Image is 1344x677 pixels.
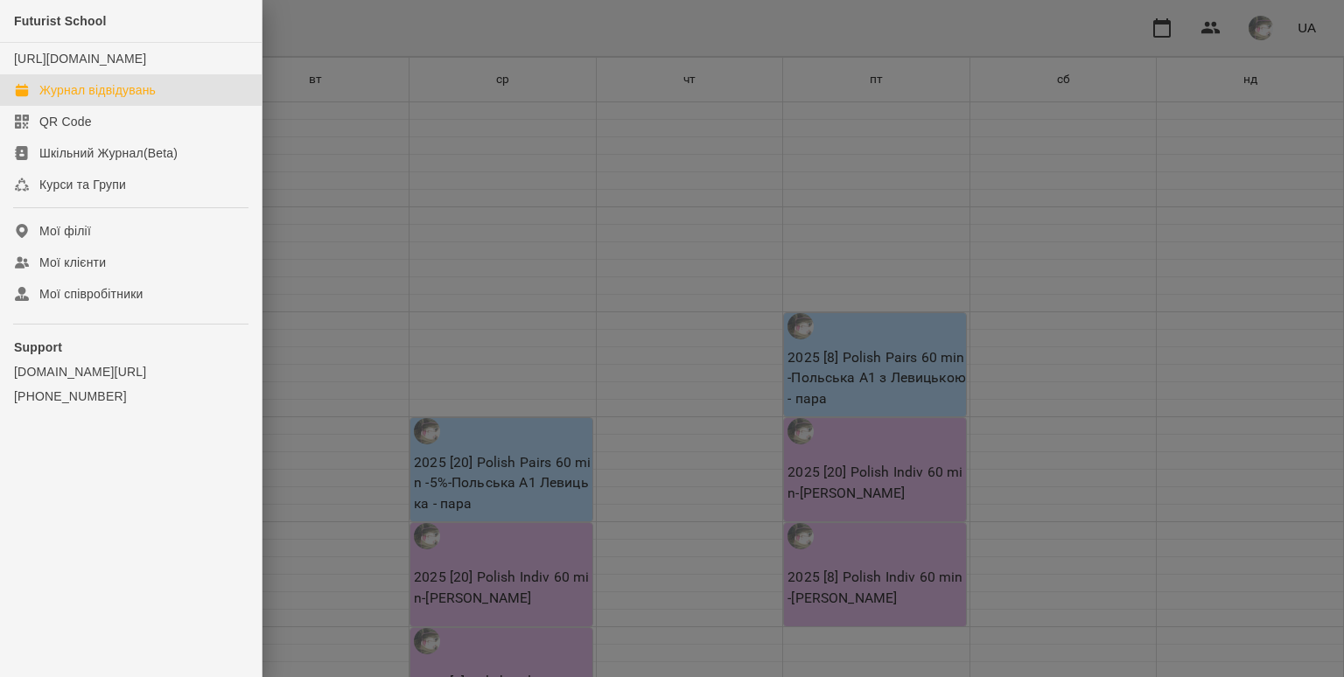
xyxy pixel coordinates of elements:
div: QR Code [39,113,92,130]
a: [DOMAIN_NAME][URL] [14,363,248,380]
p: Support [14,338,248,356]
div: Шкільний Журнал(Beta) [39,144,178,162]
div: Курси та Групи [39,176,126,193]
a: [URL][DOMAIN_NAME] [14,52,146,66]
div: Мої співробітники [39,285,143,303]
div: Мої філії [39,222,91,240]
div: Мої клієнти [39,254,106,271]
div: Журнал відвідувань [39,81,156,99]
span: Futurist School [14,14,107,28]
a: [PHONE_NUMBER] [14,387,248,405]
